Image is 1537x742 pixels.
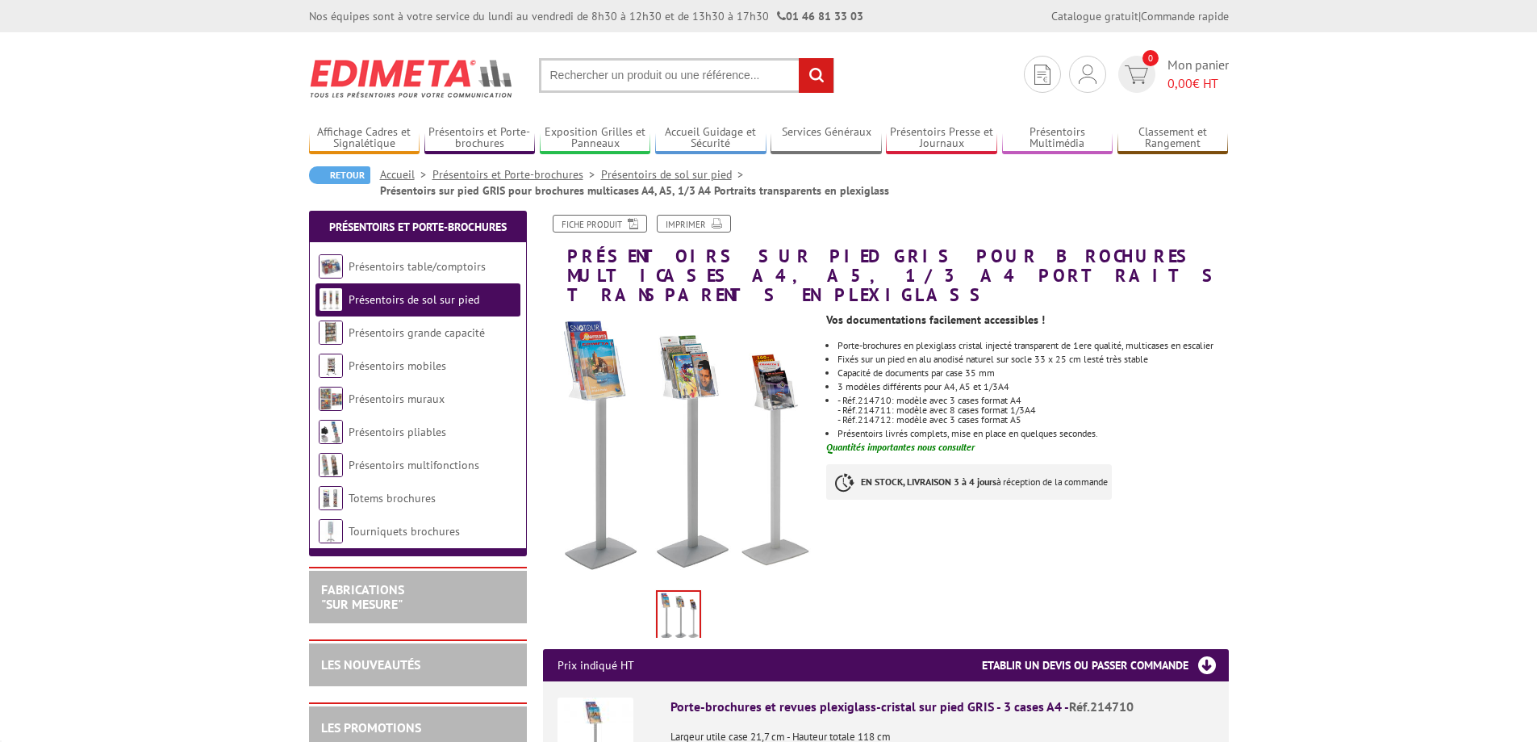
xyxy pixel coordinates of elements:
[349,458,479,472] a: Présentoirs multifonctions
[319,254,343,279] img: Présentoirs table/comptoirs
[321,719,421,736] a: LES PROMOTIONS
[349,325,485,340] a: Présentoirs grande capacité
[349,358,446,373] a: Présentoirs mobiles
[771,125,882,152] a: Services Généraux
[319,486,343,510] img: Totems brochures
[655,125,766,152] a: Accueil Guidage et Sécurité
[349,292,479,307] a: Présentoirs de sol sur pied
[1167,74,1229,93] span: € HT
[349,491,436,505] a: Totems brochures
[329,220,507,234] a: Présentoirs et Porte-brochures
[1034,65,1050,85] img: devis rapide
[349,524,460,539] a: Tourniquets brochures
[1125,65,1148,84] img: devis rapide
[309,8,863,24] div: Nos équipes sont à votre service du lundi au vendredi de 8h30 à 12h30 et de 13h30 à 17h30
[837,354,1228,364] li: Fixés sur un pied en alu anodisé naturel sur socle 33 x 25 cm lesté très stable
[670,698,1214,716] div: Porte-brochures et revues plexiglass-cristal sur pied GRIS - 3 cases A4 -
[309,125,420,152] a: Affichage Cadres et Signalétique
[658,592,700,642] img: presentoirs_de_sol_214710_1.jpg
[837,415,1228,425] p: - Réf.214712: modèle avec 3 cases format A5
[826,464,1112,500] p: à réception de la commande
[826,441,975,453] font: Quantités importantes nous consulter
[319,321,343,345] img: Présentoirs grande capacité
[531,215,1241,305] h1: Présentoirs sur pied GRIS pour brochures multicases A4, A5, 1/3 A4 Portraits transparents en plex...
[601,167,750,182] a: Présentoirs de sol sur pied
[837,341,1228,350] li: Porte-brochures en plexiglass cristal injecté transparent de 1ere qualité, multicases en escalier
[826,312,1045,327] strong: Vos documentations facilement accessibles !
[558,649,634,681] p: Prix indiqué HT
[319,287,343,312] img: Présentoirs de sol sur pied
[1167,56,1229,93] span: Mon panier
[1051,9,1138,23] a: Catalogue gratuit
[1079,65,1096,84] img: devis rapide
[1117,125,1229,152] a: Classement et Rangement
[837,396,1228,405] p: - Réf.214710: modèle avec 3 cases format A4
[543,313,815,585] img: presentoirs_de_sol_214710_1.jpg
[319,453,343,477] img: Présentoirs multifonctions
[886,125,997,152] a: Présentoirs Presse et Journaux
[321,656,420,673] a: LES NOUVEAUTÉS
[837,368,1228,378] li: Capacité de documents par case 35 mm
[424,125,536,152] a: Présentoirs et Porte-brochures
[321,581,404,612] a: FABRICATIONS"Sur Mesure"
[861,476,996,488] strong: EN STOCK, LIVRAISON 3 à 4 jours
[432,167,601,182] a: Présentoirs et Porte-brochures
[1142,50,1159,66] span: 0
[319,420,343,444] img: Présentoirs pliables
[309,48,515,108] img: Edimeta
[349,392,445,406] a: Présentoirs muraux
[319,387,343,411] img: Présentoirs muraux
[319,354,343,378] img: Présentoirs mobiles
[777,9,863,23] strong: 01 46 81 33 03
[553,215,647,233] a: Fiche produit
[1141,9,1229,23] a: Commande rapide
[309,166,370,184] a: Retour
[349,259,486,274] a: Présentoirs table/comptoirs
[837,382,1228,392] li: 3 modèles différents pour A4, A5 et 1/3A4
[799,58,833,93] input: rechercher
[1114,56,1229,93] a: devis rapide 0 Mon panier 0,00€ HT
[837,429,1228,438] li: Présentoirs livrés complets, mise en place en quelques secondes.
[982,649,1229,681] h3: Etablir un devis ou passer commande
[380,167,432,182] a: Accueil
[539,58,834,93] input: Rechercher un produit ou une référence...
[319,519,343,543] img: Tourniquets brochures
[349,425,446,439] a: Présentoirs pliables
[380,182,889,199] li: Présentoirs sur pied GRIS pour brochures multicases A4, A5, 1/3 A4 Portraits transparents en plex...
[1069,698,1134,715] span: Réf.214710
[540,125,651,152] a: Exposition Grilles et Panneaux
[1167,75,1192,91] span: 0,00
[837,405,1228,415] p: - Réf.214711: modèle avec 8 cases format 1/3A4
[1002,125,1113,152] a: Présentoirs Multimédia
[657,215,731,233] a: Imprimer
[1051,8,1229,24] div: |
